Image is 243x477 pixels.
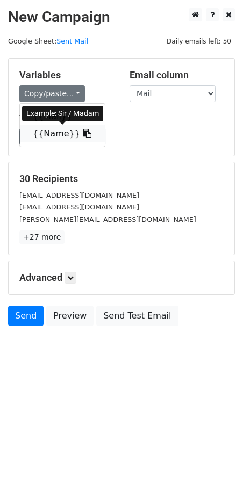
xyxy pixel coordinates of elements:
[163,35,235,47] span: Daily emails left: 50
[19,173,224,185] h5: 30 Recipients
[19,69,113,81] h5: Variables
[56,37,88,45] a: Sent Mail
[19,191,139,199] small: [EMAIL_ADDRESS][DOMAIN_NAME]
[130,69,224,81] h5: Email column
[8,306,44,326] a: Send
[19,272,224,284] h5: Advanced
[8,37,88,45] small: Google Sheet:
[19,215,196,223] small: [PERSON_NAME][EMAIL_ADDRESS][DOMAIN_NAME]
[19,85,85,102] a: Copy/paste...
[189,425,243,477] div: 聊天小工具
[96,306,178,326] a: Send Test Email
[22,106,103,121] div: Example: Sir / Madam
[163,37,235,45] a: Daily emails left: 50
[20,108,105,125] a: {{Mail}}
[46,306,94,326] a: Preview
[20,125,105,142] a: {{Name}}
[19,203,139,211] small: [EMAIL_ADDRESS][DOMAIN_NAME]
[19,230,65,244] a: +27 more
[8,8,235,26] h2: New Campaign
[189,425,243,477] iframe: Chat Widget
